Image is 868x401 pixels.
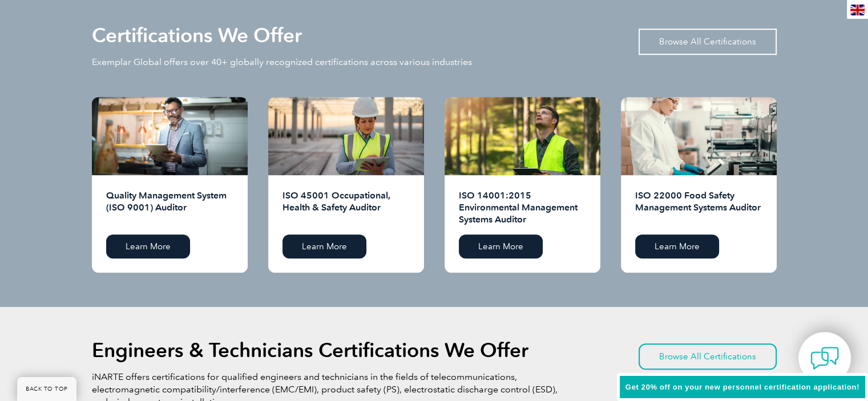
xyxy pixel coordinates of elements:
h2: Certifications We Offer [92,26,302,44]
a: Browse All Certifications [639,29,777,55]
a: Learn More [106,234,190,258]
a: Browse All Certifications [639,343,777,370]
h2: ISO 14001:2015 Environmental Management Systems Auditor [459,189,586,226]
p: Exemplar Global offers over 40+ globally recognized certifications across various industries [92,56,472,68]
img: en [850,5,865,15]
h2: Quality Management System (ISO 9001) Auditor [106,189,233,226]
h2: Engineers & Technicians Certifications We Offer [92,341,528,359]
a: Learn More [282,234,366,258]
img: contact-chat.png [810,344,839,372]
a: Learn More [635,234,719,258]
span: Get 20% off on your new personnel certification application! [625,383,859,391]
a: BACK TO TOP [17,377,76,401]
h2: ISO 45001 Occupational, Health & Safety Auditor [282,189,410,226]
a: Learn More [459,234,543,258]
h2: ISO 22000 Food Safety Management Systems Auditor [635,189,762,226]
